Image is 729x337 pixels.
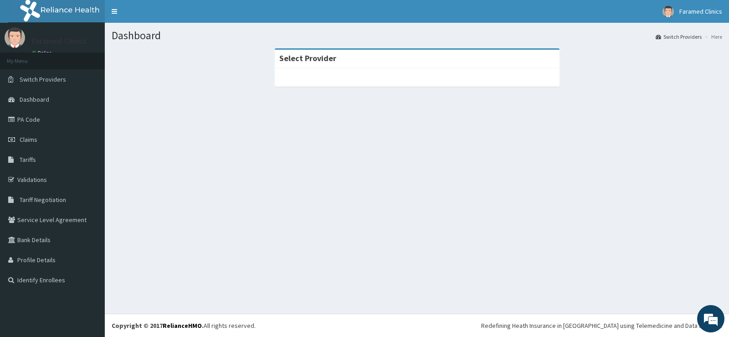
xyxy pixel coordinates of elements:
[679,7,722,16] span: Faramed Clinics
[112,30,722,41] h1: Dashboard
[662,6,674,17] img: User Image
[20,135,37,144] span: Claims
[32,37,87,45] p: Faramed Clinics
[481,321,722,330] div: Redefining Heath Insurance in [GEOGRAPHIC_DATA] using Telemedicine and Data Science!
[32,50,54,56] a: Online
[20,75,66,83] span: Switch Providers
[20,95,49,104] span: Dashboard
[279,53,336,63] strong: Select Provider
[703,33,722,41] li: Here
[20,196,66,204] span: Tariff Negotiation
[20,156,36,164] span: Tariffs
[656,33,702,41] a: Switch Providers
[105,314,729,337] footer: All rights reserved.
[112,321,204,330] strong: Copyright © 2017 .
[5,27,25,48] img: User Image
[163,321,202,330] a: RelianceHMO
